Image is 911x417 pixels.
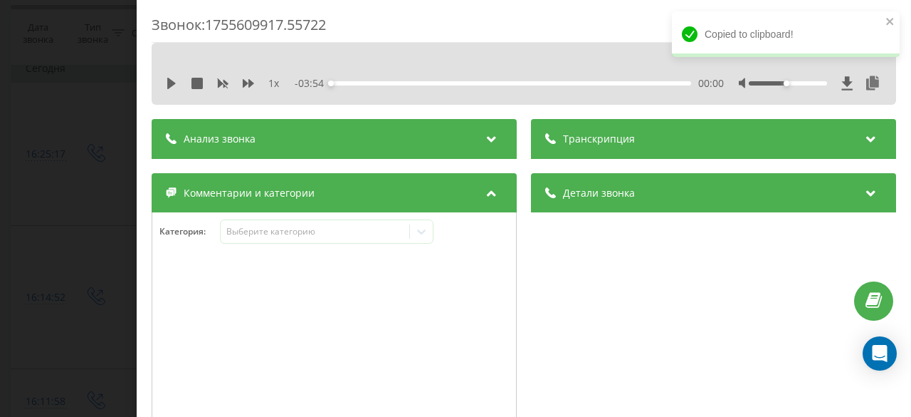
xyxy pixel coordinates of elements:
span: Транскрипция [563,132,635,146]
div: Open Intercom Messenger [863,336,897,371]
div: Accessibility label [328,81,334,86]
div: Accessibility label [784,81,790,86]
span: 00:00 [698,76,724,91]
span: 1 x [268,76,279,91]
button: close [885,16,895,29]
span: Детали звонка [563,186,635,200]
span: Комментарии и категории [184,186,315,200]
span: - 03:54 [295,76,331,91]
h4: Категория : [159,227,220,237]
div: Copied to clipboard! [672,11,900,57]
div: Выберите категорию [226,226,404,237]
span: Анализ звонка [184,132,256,146]
div: Звонок : 1755609917.55722 [152,15,896,43]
